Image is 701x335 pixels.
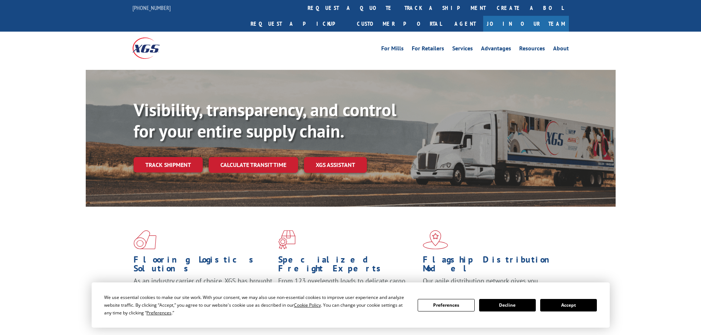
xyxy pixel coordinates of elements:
[418,299,474,311] button: Preferences
[452,46,473,54] a: Services
[519,46,545,54] a: Resources
[146,310,171,316] span: Preferences
[351,16,447,32] a: Customer Portal
[447,16,483,32] a: Agent
[134,255,273,277] h1: Flooring Logistics Solutions
[134,277,272,303] span: As an industry carrier of choice, XGS has brought innovation and dedication to flooring logistics...
[423,230,448,249] img: xgs-icon-flagship-distribution-model-red
[423,255,562,277] h1: Flagship Distribution Model
[278,255,417,277] h1: Specialized Freight Experts
[479,299,536,311] button: Decline
[294,302,321,308] span: Cookie Policy
[134,230,156,249] img: xgs-icon-total-supply-chain-intelligence-red
[423,277,558,294] span: Our agile distribution network gives you nationwide inventory management on demand.
[134,98,396,142] b: Visibility, transparency, and control for your entire supply chain.
[381,46,404,54] a: For Mills
[412,46,444,54] a: For Retailers
[209,157,298,173] a: Calculate transit time
[540,299,597,311] button: Accept
[92,282,610,328] div: Cookie Consent Prompt
[481,46,511,54] a: Advantages
[104,293,409,317] div: We use essential cookies to make our site work. With your consent, we may also use non-essential ...
[134,157,203,172] a: Track shipment
[278,230,295,249] img: xgs-icon-focused-on-flooring-red
[553,46,569,54] a: About
[483,16,569,32] a: Join Our Team
[132,4,171,11] a: [PHONE_NUMBER]
[304,157,367,173] a: XGS ASSISTANT
[278,277,417,309] p: From 123 overlength loads to delicate cargo, our experienced staff knows the best way to move you...
[245,16,351,32] a: Request a pickup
